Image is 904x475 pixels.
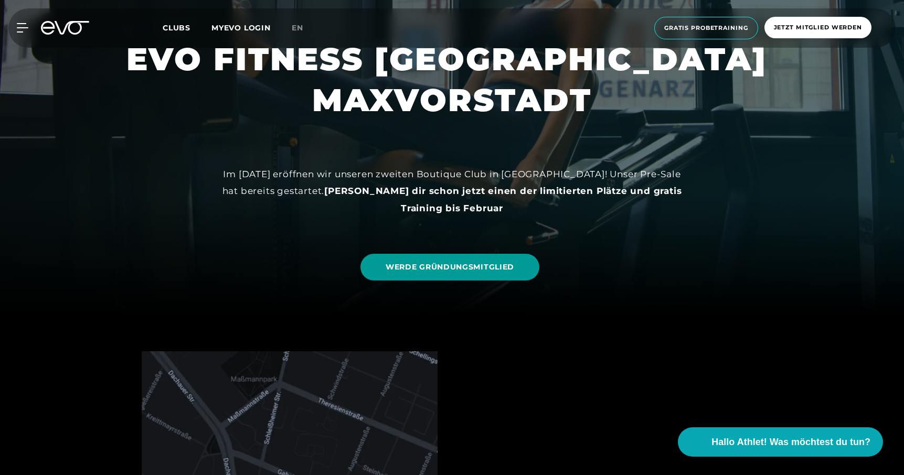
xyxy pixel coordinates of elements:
button: Hallo Athlet! Was möchtest du tun? [678,427,883,457]
a: Clubs [163,23,211,33]
a: en [292,22,316,34]
span: Jetzt Mitglied werden [774,23,862,32]
a: Gratis Probetraining [651,17,761,39]
span: en [292,23,303,33]
span: Hallo Athlet! Was möchtest du tun? [711,435,870,449]
a: MYEVO LOGIN [211,23,271,33]
span: Clubs [163,23,190,33]
span: Gratis Probetraining [664,24,748,33]
div: Im [DATE] eröffnen wir unseren zweiten Boutique Club in [GEOGRAPHIC_DATA]! Unser Pre-Sale hat ber... [216,166,688,217]
strong: [PERSON_NAME] dir schon jetzt einen der limitierten Plätze und gratis Training bis Februar [324,186,682,213]
a: WERDE GRÜNDUNGSMITGLIED [360,254,539,280]
a: Jetzt Mitglied werden [761,17,875,39]
span: WERDE GRÜNDUNGSMITGLIED [386,262,514,273]
h1: EVO FITNESS [GEOGRAPHIC_DATA] MAXVORSTADT [126,39,778,121]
